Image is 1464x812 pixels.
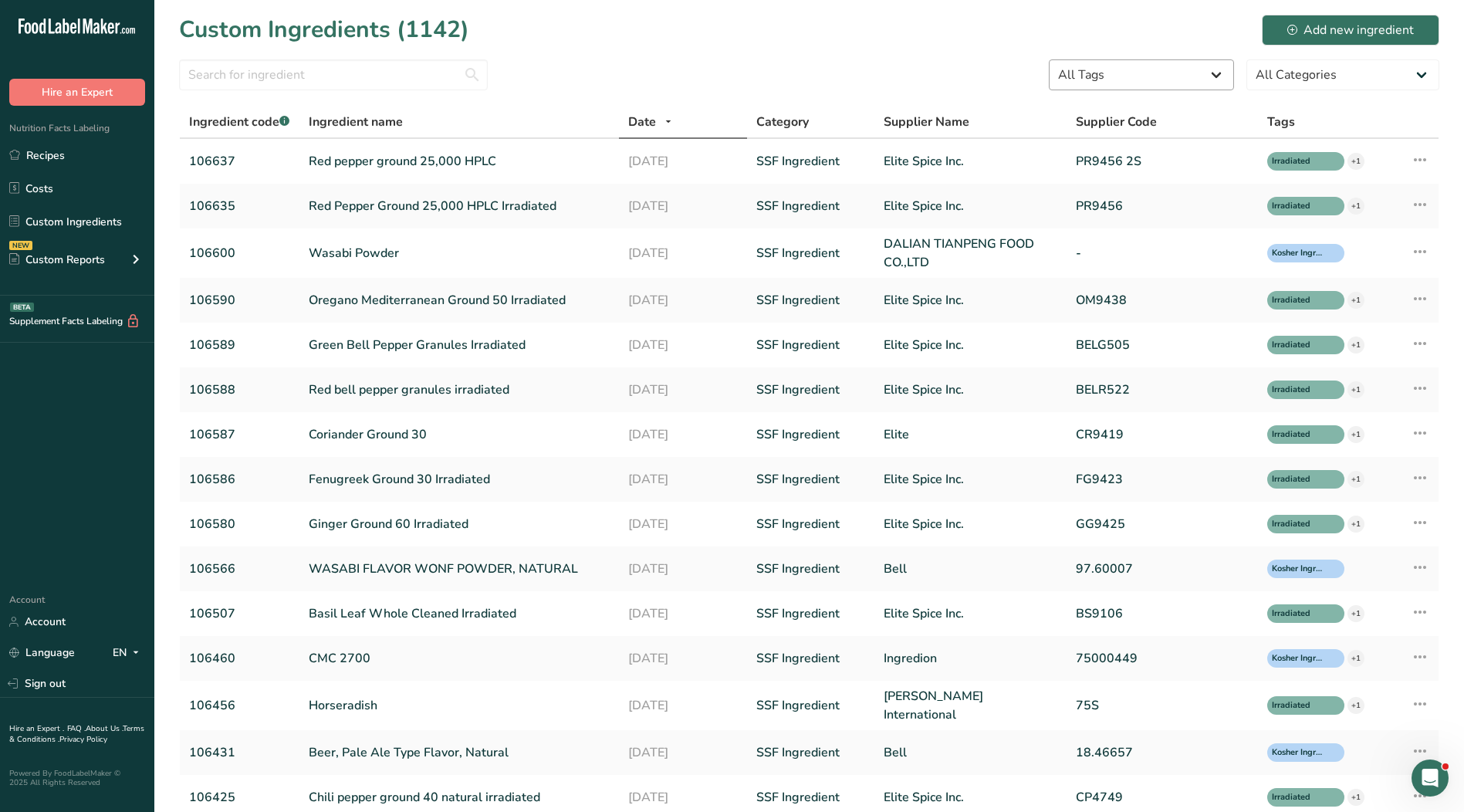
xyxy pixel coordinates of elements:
[309,560,610,578] a: WASABI FLAVOR WONF POWDER, NATURAL
[756,604,866,623] a: SSF Ingredient
[10,6,39,36] button: go back
[1076,336,1249,354] a: BELG505
[9,252,105,268] div: Custom Reports
[628,291,738,310] a: [DATE]
[756,244,866,262] a: SSF Ingredient
[309,244,610,262] a: Wasabi Powder
[309,696,610,715] a: Horseradish
[1076,788,1249,807] a: CP4749
[75,19,154,35] p: Active 30m ago
[309,788,610,807] a: Chili pepper ground 40 natural irradiated
[884,235,1057,272] a: DALIAN TIANPENG FOOD CO.,LTD
[1412,760,1449,797] iframe: Intercom live chat
[271,6,299,34] div: Close
[189,381,290,399] a: 106588
[12,89,253,236] div: Hi [PERSON_NAME]Just checking in! How’s everything going with FLM so far?If you’ve got any questi...
[9,639,75,666] a: Language
[884,470,1057,489] a: Elite Spice Inc.
[309,425,610,444] a: Coriander Ground 30
[25,98,241,113] div: Hi [PERSON_NAME]
[25,121,241,151] div: Just checking in! How’s everything going with FLM so far?
[628,515,738,533] a: [DATE]
[49,506,61,518] button: Gif picker
[1076,244,1249,262] a: -
[189,152,290,171] a: 106637
[628,425,738,444] a: [DATE]
[884,381,1057,399] a: Elite Spice Inc.
[756,788,866,807] a: SSF Ingredient
[75,8,175,19] h1: [PERSON_NAME]
[1347,605,1364,622] div: +1
[884,425,1057,444] a: Elite
[309,336,610,354] a: Green Bell Pepper Granules Irradiated
[884,687,1057,724] a: [PERSON_NAME] International
[189,604,290,623] a: 106507
[179,12,469,47] h1: Custom Ingredients (1142)
[1272,746,1326,760] span: Kosher Ingredient
[189,291,290,310] a: 106590
[10,303,34,312] div: BETA
[1272,247,1326,260] span: Kosher Ingredient
[25,212,241,228] div: Let’s chat! 👇
[756,743,866,762] a: SSF Ingredient
[628,336,738,354] a: [DATE]
[1076,291,1249,310] a: OM9438
[1272,563,1326,576] span: Kosher Ingredient
[756,515,866,533] a: SSF Ingredient
[1347,292,1364,309] div: +1
[628,604,738,623] a: [DATE]
[1076,470,1249,489] a: FG9423
[884,291,1057,310] a: Elite Spice Inc.
[1076,696,1249,715] a: 75S
[1076,515,1249,533] a: GG9425
[9,723,144,745] a: Terms & Conditions .
[309,197,610,215] a: Red Pepper Ground 25,000 HPLC Irradiated
[756,336,866,354] a: SSF Ingredient
[1272,791,1326,804] span: Irradiated
[44,8,69,33] img: Profile image for Rana
[1076,649,1249,668] a: 75000449
[1272,473,1326,486] span: Irradiated
[884,743,1057,762] a: Bell
[1272,652,1326,665] span: Kosher Ingredient
[1076,381,1249,399] a: BELR522
[628,381,738,399] a: [DATE]
[189,560,290,578] a: 106566
[24,506,36,518] button: Emoji picker
[628,649,738,668] a: [DATE]
[1262,15,1439,46] button: Add new ingredient
[628,197,738,215] a: [DATE]
[884,649,1057,668] a: Ingredion
[13,473,296,499] textarea: Message…
[265,499,289,524] button: Send a message…
[884,604,1057,623] a: Elite Spice Inc.
[9,241,32,250] div: NEW
[67,723,86,734] a: FAQ .
[189,244,290,262] a: 106600
[309,604,610,623] a: Basil Leaf Whole Cleaned Irradiated
[1272,339,1326,352] span: Irradiated
[1267,113,1295,131] span: Tags
[1272,607,1326,621] span: Irradiated
[884,788,1057,807] a: Elite Spice Inc.
[189,649,290,668] a: 106460
[884,515,1057,533] a: Elite Spice Inc.
[628,244,738,262] a: [DATE]
[179,59,488,90] input: Search for ingredient
[628,470,738,489] a: [DATE]
[189,788,290,807] a: 106425
[1347,650,1364,667] div: +1
[1272,384,1326,397] span: Irradiated
[1076,743,1249,762] a: 18.46657
[9,79,145,106] button: Hire an Expert
[756,560,866,578] a: SSF Ingredient
[1076,113,1157,131] span: Supplier Code
[309,381,610,399] a: Red bell pepper granules irradiated
[884,560,1057,578] a: Bell
[628,696,738,715] a: [DATE]
[309,113,403,131] span: Ingredient name
[309,515,610,533] a: Ginger Ground 60 Irradiated
[1347,516,1364,533] div: +1
[189,425,290,444] a: 106587
[189,743,290,762] a: 106431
